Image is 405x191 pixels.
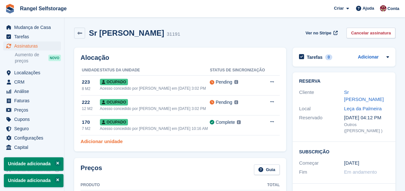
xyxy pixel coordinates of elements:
a: menu [3,165,61,174]
img: stora-icon-8386f47178a22dfd0bd8f6a31ec36ba5ce8667c1dd55bd0f319d3a0aa187defe.svg [5,4,15,14]
span: Aumento de preços [15,52,48,64]
div: Outros ([PERSON_NAME] ) [344,122,389,134]
span: Análise [14,87,53,96]
th: Status da unidade [100,65,210,76]
span: Seguro [14,124,53,133]
span: Ocupado [100,99,128,105]
div: 12 M2 [82,106,100,112]
h2: Tarefas [307,54,323,60]
h2: Alocação [81,54,280,61]
span: Conta [387,5,399,12]
a: Ver no Stripe [303,28,339,38]
div: Acesso concedido por [PERSON_NAME] em [DATE] 10:16 AM [100,126,210,132]
a: menu [3,41,61,50]
a: menu [3,105,61,114]
a: Aumento de preços NOVO [15,51,61,64]
div: Fim [299,168,344,176]
span: Mudança de Casa [14,23,53,32]
span: CRM [14,77,53,86]
a: menu [3,96,61,105]
a: Leça da Palmeira [344,106,382,111]
span: Configurações [14,133,53,142]
img: icon-info-grey-7440780725fd019a000dd9b08b2336e03edf1995a4989e88bcd33f0948082b44.svg [234,80,238,84]
div: 7 M2 [82,126,100,132]
div: Pending [216,79,232,86]
div: 0 [325,54,333,60]
a: menu [3,32,61,41]
div: Acesso concedido por [PERSON_NAME] em [DATE] 3:02 PM [100,86,210,91]
th: Status de sincronização [210,65,266,76]
th: Produto [81,180,249,190]
a: Adicionar unidade [81,138,123,145]
div: Local [299,105,344,113]
h2: Sr [PERSON_NAME] [89,29,164,37]
span: Preços [14,105,53,114]
time: 2024-01-11 00:00:00 UTC [344,159,359,167]
span: Ocupado [100,79,128,85]
p: Unidade adicionada [4,157,63,170]
a: Sr [PERSON_NAME] [344,89,384,102]
a: menu [3,68,61,77]
img: Diana Moreira [380,5,386,12]
span: Ajuda [362,5,374,12]
p: Unidade adicionada [4,174,63,187]
a: menu [3,77,61,86]
span: Assinaturas [14,41,53,50]
div: Pending [216,99,232,106]
div: Acesso concedido por [PERSON_NAME] em [DATE] 3:02 PM [100,106,210,112]
span: Faturas [14,96,53,105]
img: icon-info-grey-7440780725fd019a000dd9b08b2336e03edf1995a4989e88bcd33f0948082b44.svg [234,100,238,104]
div: [DATE] 04:12 PM [344,114,389,122]
img: icon-info-grey-7440780725fd019a000dd9b08b2336e03edf1995a4989e88bcd33f0948082b44.svg [237,120,241,124]
span: Criar [334,5,343,12]
div: 8 M2 [82,86,100,92]
th: Total [249,180,280,190]
h2: Preços [81,164,102,175]
a: menu [3,23,61,32]
h2: Reserva [299,79,389,84]
span: Em andamento [344,169,377,175]
div: 170 [82,119,100,126]
div: 223 [82,78,100,86]
h2: Subscrição [299,148,389,155]
span: Cupons [14,115,53,124]
a: menu [3,133,61,142]
div: 222 [82,99,100,106]
div: Começar [299,159,344,167]
span: Ver no Stripe [305,30,331,36]
span: Tarefas [14,32,53,41]
a: Cancelar assinatura [346,28,395,38]
span: Ocupado [100,119,128,125]
a: Guia [254,164,280,175]
span: Capital [14,143,53,152]
div: Reservado [299,114,344,134]
a: Rangel Selfstorage [17,3,69,14]
a: menu [3,124,61,133]
span: Localizações [14,68,53,77]
a: Adicionar [358,54,379,61]
div: Cliente [299,89,344,103]
a: menu [3,143,61,152]
a: menu [3,115,61,124]
div: 31191 [167,31,180,38]
a: menu [3,87,61,96]
th: Unidade [81,65,100,76]
div: NOVO [48,55,61,61]
div: Complete [216,119,235,126]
